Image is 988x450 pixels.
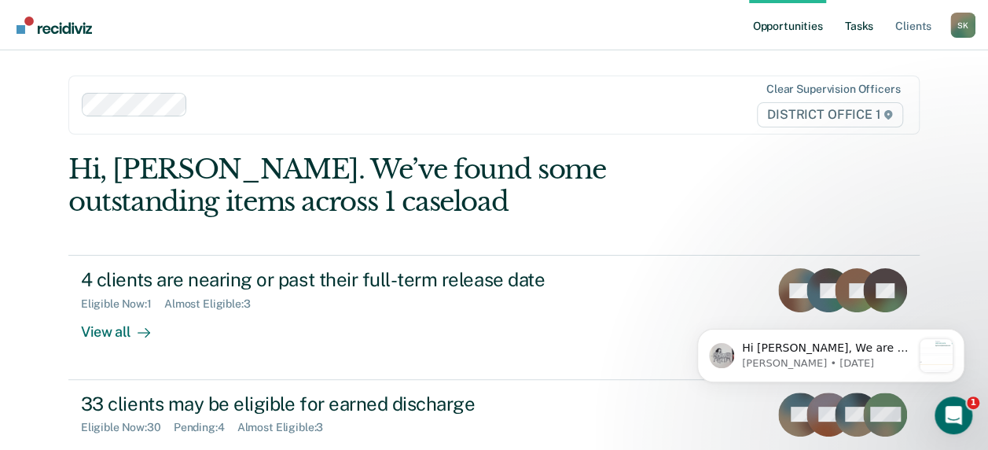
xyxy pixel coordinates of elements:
[81,393,633,415] div: 33 clients may be eligible for earned discharge
[950,13,975,38] button: Profile dropdown button
[68,59,238,73] p: Message from Kim, sent 4w ago
[68,44,238,448] span: Hi [PERSON_NAME], We are so excited to announce a brand new feature: AI case note search! 📣 Findi...
[174,421,237,434] div: Pending : 4
[950,13,975,38] div: S K
[757,102,903,127] span: DISTRICT OFFICE 1
[674,297,988,408] iframe: Intercom notifications message
[81,268,633,291] div: 4 clients are nearing or past their full-term release date
[935,397,972,434] iframe: Intercom live chat
[81,311,169,341] div: View all
[766,83,900,96] div: Clear supervision officers
[81,421,174,434] div: Eligible Now : 30
[81,297,164,311] div: Eligible Now : 1
[68,153,750,218] div: Hi, [PERSON_NAME]. We’ve found some outstanding items across 1 caseload
[17,17,92,34] img: Recidiviz
[967,397,979,409] span: 1
[68,255,920,379] a: 4 clients are nearing or past their full-term release dateEligible Now:1Almost Eligible:3View all
[237,421,336,434] div: Almost Eligible : 3
[164,297,263,311] div: Almost Eligible : 3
